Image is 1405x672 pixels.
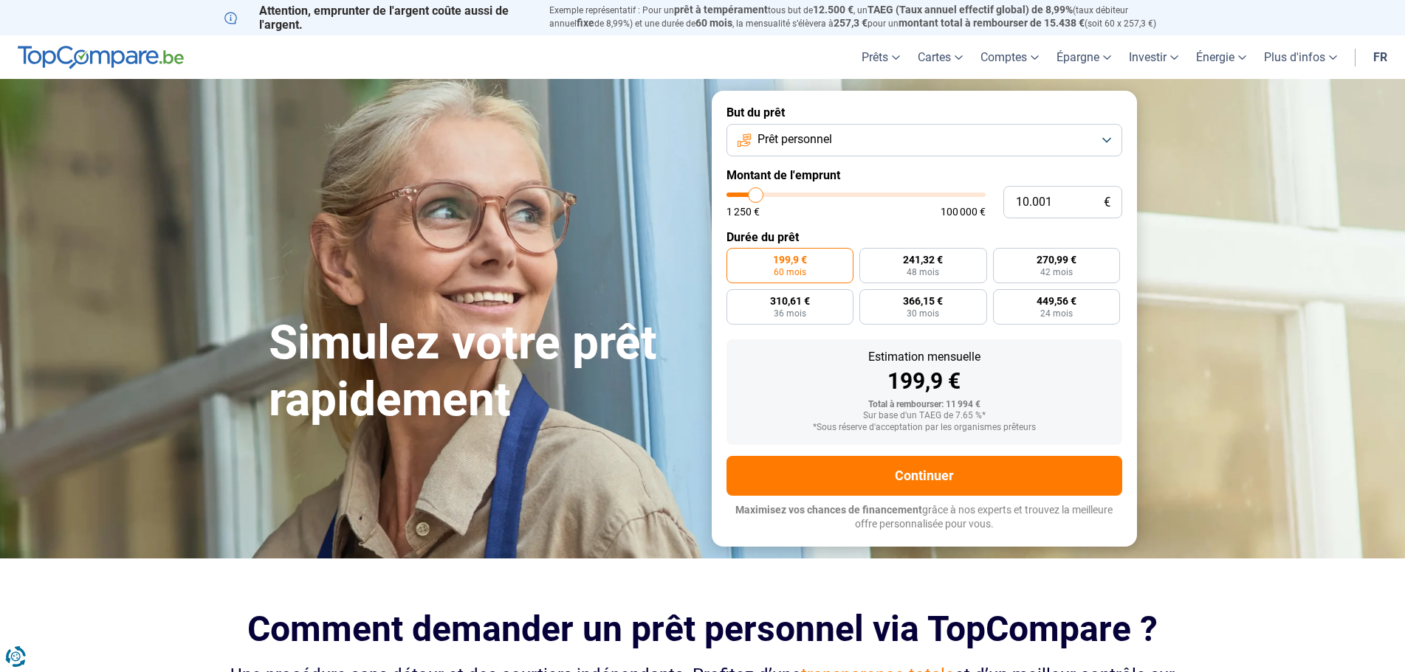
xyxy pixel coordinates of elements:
[726,456,1122,496] button: Continuer
[1040,309,1073,318] span: 24 mois
[758,131,832,148] span: Prêt personnel
[726,168,1122,182] label: Montant de l'emprunt
[773,254,807,265] span: 199,9 €
[726,124,1122,156] button: Prêt personnel
[770,296,810,306] span: 310,61 €
[577,17,594,29] span: fixe
[868,4,1073,15] span: TAEG (Taux annuel effectif global) de 8,99%
[269,315,694,429] h1: Simulez votre prêt rapidement
[907,268,939,277] span: 48 mois
[853,35,909,79] a: Prêts
[941,207,986,217] span: 100 000 €
[1040,268,1073,277] span: 42 mois
[972,35,1048,79] a: Comptes
[1048,35,1120,79] a: Épargne
[726,105,1122,119] label: But du prêt
[1187,35,1255,79] a: Énergie
[813,4,853,15] span: 12.500 €
[1104,196,1110,209] span: €
[1037,296,1076,306] span: 449,56 €
[738,351,1110,363] div: Estimation mensuelle
[1255,35,1346,79] a: Plus d'infos
[909,35,972,79] a: Cartes
[549,4,1181,30] p: Exemple représentatif : Pour un tous but de , un (taux débiteur annuel de 8,99%) et une durée de ...
[738,370,1110,392] div: 199,9 €
[903,296,943,306] span: 366,15 €
[695,17,732,29] span: 60 mois
[726,207,760,217] span: 1 250 €
[674,4,768,15] span: prêt à tempérament
[726,503,1122,532] p: grâce à nos experts et trouvez la meilleure offre personnalisée pour vous.
[726,230,1122,244] label: Durée du prêt
[899,17,1085,29] span: montant total à rembourser de 15.438 €
[774,309,806,318] span: 36 mois
[18,46,184,69] img: TopCompare
[774,268,806,277] span: 60 mois
[738,400,1110,410] div: Total à rembourser: 11 994 €
[834,17,868,29] span: 257,3 €
[903,254,943,265] span: 241,32 €
[1037,254,1076,265] span: 270,99 €
[738,411,1110,421] div: Sur base d'un TAEG de 7.65 %*
[907,309,939,318] span: 30 mois
[224,609,1181,649] h2: Comment demander un prêt personnel via TopCompare ?
[224,4,532,32] p: Attention, emprunter de l'argent coûte aussi de l'argent.
[1120,35,1187,79] a: Investir
[735,504,922,516] span: Maximisez vos chances de financement
[1364,35,1396,79] a: fr
[738,423,1110,433] div: *Sous réserve d'acceptation par les organismes prêteurs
